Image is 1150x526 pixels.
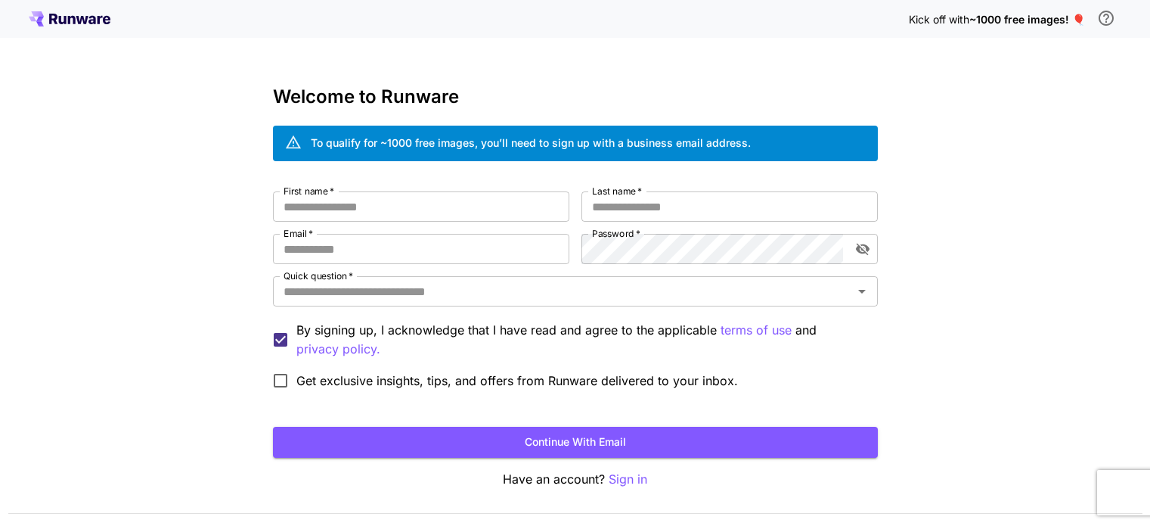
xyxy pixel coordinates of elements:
[284,269,353,282] label: Quick question
[969,13,1085,26] span: ~1000 free images! 🎈
[296,340,380,359] button: By signing up, I acknowledge that I have read and agree to the applicable terms of use and
[273,427,878,458] button: Continue with email
[284,185,334,198] label: First name
[284,227,313,240] label: Email
[296,340,380,359] p: privacy policy.
[296,372,738,390] span: Get exclusive insights, tips, and offers from Runware delivered to your inbox.
[721,321,792,340] button: By signing up, I acknowledge that I have read and agree to the applicable and privacy policy.
[592,185,642,198] label: Last name
[721,321,792,340] p: terms of use
[311,135,751,151] div: To qualify for ~1000 free images, you’ll need to sign up with a business email address.
[849,235,876,263] button: toggle password visibility
[909,13,969,26] span: Kick off with
[1091,3,1121,33] button: In order to qualify for free credit, you need to sign up with a business email address and click ...
[851,281,873,302] button: Open
[273,86,878,107] h3: Welcome to Runware
[296,321,866,359] p: By signing up, I acknowledge that I have read and agree to the applicable and
[273,470,878,489] p: Have an account?
[609,470,647,489] button: Sign in
[592,227,640,240] label: Password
